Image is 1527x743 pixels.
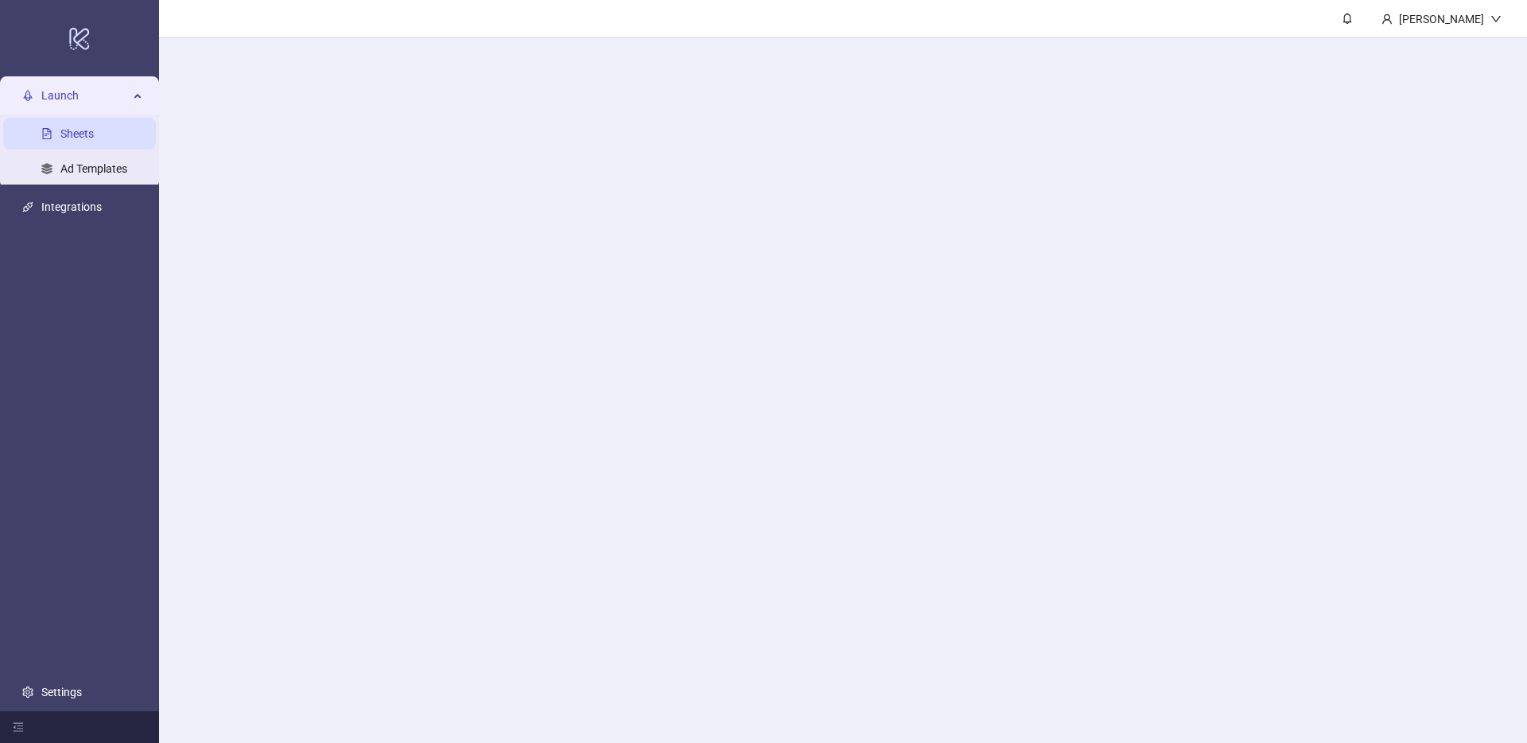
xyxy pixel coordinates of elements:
span: bell [1342,13,1353,24]
a: Ad Templates [60,162,127,175]
span: user [1381,14,1393,25]
a: Settings [41,686,82,698]
span: down [1490,14,1502,25]
a: Sheets [60,127,94,140]
span: rocket [22,90,33,101]
span: Launch [41,80,129,111]
div: [PERSON_NAME] [1393,10,1490,28]
a: Integrations [41,200,102,213]
span: menu-fold [13,722,24,733]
